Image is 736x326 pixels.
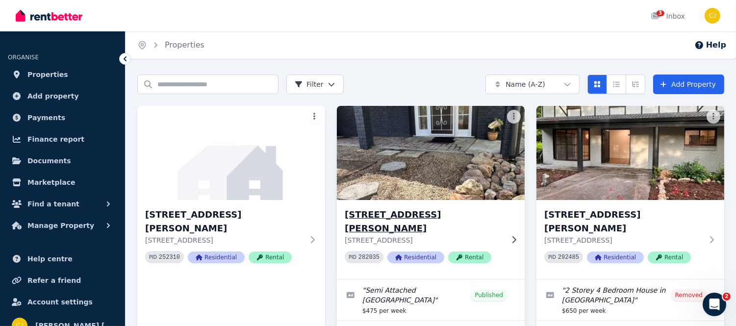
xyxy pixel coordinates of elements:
span: Rental [249,251,292,263]
h3: [STREET_ADDRESS][PERSON_NAME] [544,208,703,235]
a: Properties [8,65,117,84]
button: Help [694,39,726,51]
span: Manage Property [27,220,94,231]
a: Edit listing: 2 Storey 4 Bedroom House in Moggill [536,279,724,321]
span: Residential [387,251,444,263]
span: Account settings [27,296,93,308]
a: Payments [8,108,117,127]
a: Add Property [653,75,724,94]
button: Manage Property [8,216,117,235]
span: Residential [188,251,245,263]
button: Expanded list view [626,75,645,94]
a: Properties [165,40,204,50]
span: Name (A-Z) [506,79,545,89]
a: 44A Mimosa Lane, Moggill[STREET_ADDRESS][PERSON_NAME][STREET_ADDRESS]PID 292485ResidentialRental [536,106,724,279]
small: PID [548,254,556,260]
span: Finance report [27,133,84,145]
span: 3 [657,10,664,16]
span: Add property [27,90,79,102]
span: Rental [648,251,691,263]
button: More options [707,110,720,124]
span: Filter [295,79,324,89]
button: Filter [286,75,344,94]
a: Refer a friend [8,271,117,290]
span: 2 [723,293,731,301]
button: Name (A-Z) [485,75,580,94]
h3: [STREET_ADDRESS][PERSON_NAME] [345,208,503,235]
a: 44 Mimosa Lane, Moggill[STREET_ADDRESS][PERSON_NAME][STREET_ADDRESS]PID 282035ResidentialRental [337,106,525,279]
button: More options [507,110,521,124]
code: 282035 [358,254,380,261]
span: Find a tenant [27,198,79,210]
span: Payments [27,112,65,124]
iframe: Intercom live chat [703,293,726,316]
a: Edit listing: Semi Attached Granny Flat [337,279,525,321]
small: PID [349,254,356,260]
span: Residential [587,251,644,263]
span: Rental [448,251,491,263]
span: Documents [27,155,71,167]
img: RentBetter [16,8,82,23]
a: Add property [8,86,117,106]
a: Documents [8,151,117,171]
span: Properties [27,69,68,80]
button: More options [307,110,321,124]
span: Marketplace [27,176,75,188]
a: Help centre [8,249,117,269]
button: Card view [587,75,607,94]
img: Cameron James Peppin [705,8,720,24]
img: 44 Mimosa Lane, Moggill [332,103,529,202]
nav: Breadcrumb [126,31,216,59]
p: [STREET_ADDRESS] [345,235,503,245]
a: Marketplace [8,173,117,192]
span: Help centre [27,253,73,265]
img: 44 Mimosa Lane, Moggill [137,106,325,200]
p: [STREET_ADDRESS] [145,235,304,245]
a: 44 Mimosa Lane, Moggill[STREET_ADDRESS][PERSON_NAME][STREET_ADDRESS]PID 252310ResidentialRental [137,106,325,279]
button: Find a tenant [8,194,117,214]
a: Finance report [8,129,117,149]
img: 44A Mimosa Lane, Moggill [536,106,724,200]
a: Account settings [8,292,117,312]
p: [STREET_ADDRESS] [544,235,703,245]
code: 292485 [558,254,579,261]
div: Inbox [651,11,685,21]
span: ORGANISE [8,54,39,61]
span: Refer a friend [27,275,81,286]
small: PID [149,254,157,260]
div: View options [587,75,645,94]
h3: [STREET_ADDRESS][PERSON_NAME] [145,208,304,235]
code: 252310 [159,254,180,261]
button: Compact list view [607,75,626,94]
